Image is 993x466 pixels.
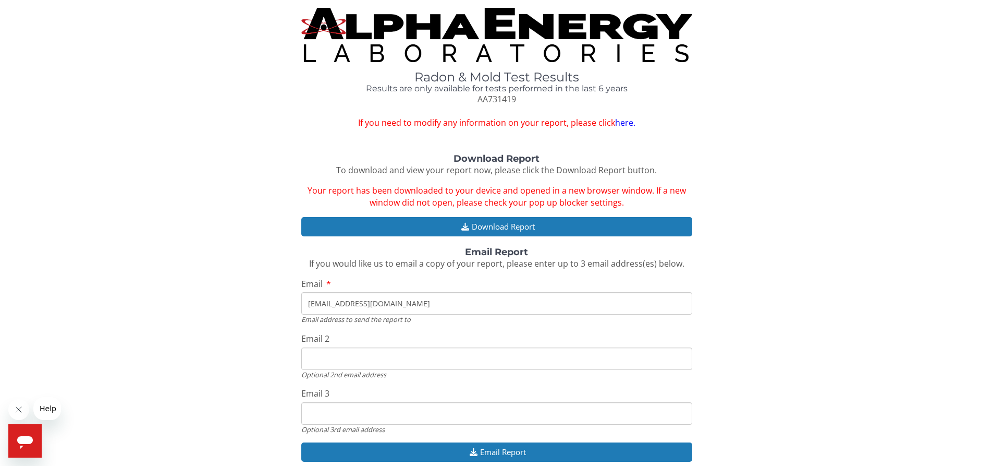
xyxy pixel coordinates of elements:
span: Your report has been downloaded to your device and opened in a new browser window. If a new windo... [308,185,686,208]
span: Email 3 [301,388,329,399]
span: Email [301,278,323,290]
strong: Download Report [453,153,540,164]
div: Optional 2nd email address [301,370,692,379]
div: Optional 3rd email address [301,425,692,434]
h1: Radon & Mold Test Results [301,70,692,84]
div: Email address to send the report to [301,315,692,324]
span: AA731419 [477,93,516,105]
span: To download and view your report now, please click the Download Report button. [336,164,657,176]
img: TightCrop.jpg [301,8,692,62]
span: If you would like us to email a copy of your report, please enter up to 3 email address(es) below. [309,258,684,269]
iframe: Button to launch messaging window [8,424,42,458]
h4: Results are only available for tests performed in the last 6 years [301,84,692,93]
span: If you need to modify any information on your report, please click [301,117,692,129]
a: here. [615,117,635,128]
button: Download Report [301,217,692,236]
iframe: Message from company [33,397,61,420]
span: Email 2 [301,333,329,344]
button: Email Report [301,443,692,462]
strong: Email Report [465,246,528,258]
iframe: Close message [8,399,29,420]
